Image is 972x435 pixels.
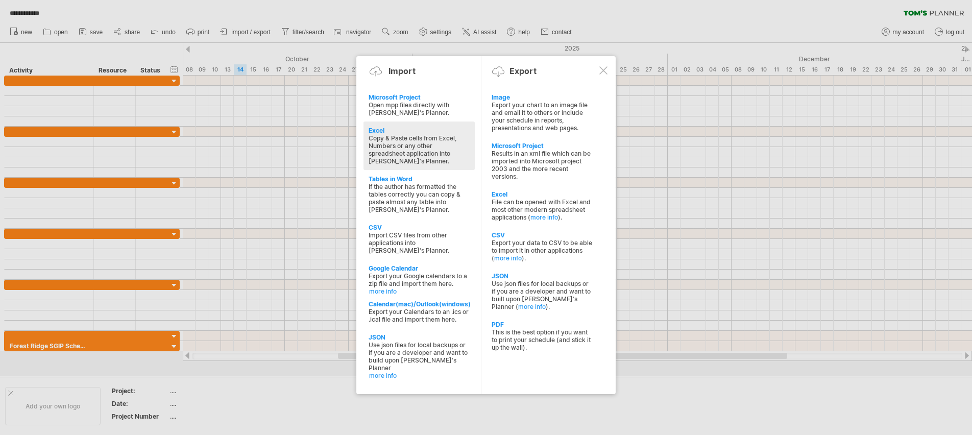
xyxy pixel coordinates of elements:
div: Use json files for local backups or if you are a developer and want to built upon [PERSON_NAME]'s... [492,280,593,310]
a: more info [518,303,546,310]
div: Export your chart to an image file and email it to others or include your schedule in reports, pr... [492,101,593,132]
a: more info [494,254,522,262]
div: Microsoft Project [492,142,593,150]
div: Export [509,66,537,76]
a: more info [369,372,470,379]
div: Excel [492,190,593,198]
div: If the author has formatted the tables correctly you can copy & paste almost any table into [PERS... [369,183,470,213]
div: This is the best option if you want to print your schedule (and stick it up the wall). [492,328,593,351]
div: File can be opened with Excel and most other modern spreadsheet applications ( ). [492,198,593,221]
a: more info [369,287,470,295]
div: Excel [369,127,470,134]
div: Import [388,66,416,76]
div: PDF [492,321,593,328]
div: Image [492,93,593,101]
div: CSV [492,231,593,239]
div: Export your data to CSV to be able to import it in other applications ( ). [492,239,593,262]
div: Tables in Word [369,175,470,183]
div: Copy & Paste cells from Excel, Numbers or any other spreadsheet application into [PERSON_NAME]'s ... [369,134,470,165]
a: more info [530,213,558,221]
div: Results in an xml file which can be imported into Microsoft project 2003 and the more recent vers... [492,150,593,180]
div: JSON [492,272,593,280]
